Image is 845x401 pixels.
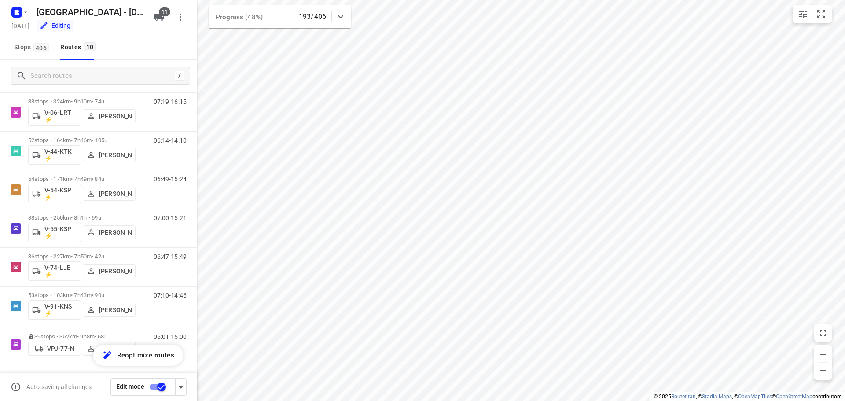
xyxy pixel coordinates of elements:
[99,345,132,352] p: [PERSON_NAME]
[83,264,136,278] button: [PERSON_NAME]
[776,394,812,400] a: OpenStreetMap
[26,383,92,390] p: Auto-saving all changes
[8,21,33,31] h5: Project date
[83,148,136,162] button: [PERSON_NAME]
[812,5,830,23] button: Fit zoom
[738,394,772,400] a: OpenMapTiles
[28,300,81,320] button: V-91-KNS ⚡
[154,253,187,260] p: 06:47-15:49
[99,190,132,197] p: [PERSON_NAME]
[151,8,168,26] button: 11
[794,5,812,23] button: Map settings
[216,13,263,21] span: Progress (48%)
[159,7,170,16] span: 11
[28,333,136,340] p: 39 stops • 352km • 9h8m • 68u
[14,42,51,53] span: Stops
[154,98,187,105] p: 07:19-16:15
[172,8,189,26] button: More
[154,176,187,183] p: 06:49-15:24
[117,349,174,361] span: Reoptimize routes
[99,113,132,120] p: [PERSON_NAME]
[33,5,147,19] h5: Rename
[175,71,184,81] div: /
[702,394,732,400] a: Stadia Maps
[44,187,77,201] p: V-54-KSP ⚡
[209,5,351,28] div: Progress (48%)193/406
[83,342,136,356] button: [PERSON_NAME]
[654,394,841,400] li: © 2025 , © , © © contributors
[84,42,96,51] span: 10
[44,225,77,239] p: V-55-KSP ⚡
[154,292,187,299] p: 07:10-14:46
[28,261,81,281] button: V-74-LJB ⚡
[47,345,74,352] p: VPJ-77-N
[28,184,81,203] button: V-54-KSP ⚡
[28,98,136,105] p: 38 stops • 324km • 9h10m • 74u
[671,394,696,400] a: Routetitan
[83,187,136,201] button: [PERSON_NAME]
[99,151,132,158] p: [PERSON_NAME]
[28,292,136,298] p: 53 stops • 103km • 7h43m • 90u
[83,225,136,239] button: [PERSON_NAME]
[154,214,187,221] p: 07:00-15:21
[83,303,136,317] button: [PERSON_NAME]
[44,264,77,278] p: V-74-LJB ⚡
[40,21,70,30] div: You are currently in edit mode.
[33,43,49,52] span: 406
[44,303,77,317] p: V-91-KNS ⚡
[28,214,136,221] p: 38 stops • 250km • 8h1m • 69u
[28,145,81,165] button: V-44-KTK ⚡
[116,383,144,390] span: Edit mode
[793,5,832,23] div: small contained button group
[30,69,175,83] input: Search routes
[44,148,77,162] p: V-44-KTK ⚡
[28,107,81,126] button: V-06-LRT ⚡
[299,11,326,22] p: 193/406
[99,268,132,275] p: [PERSON_NAME]
[44,109,77,123] p: V-06-LRT ⚡
[93,345,183,366] button: Reoptimize routes
[83,109,136,123] button: [PERSON_NAME]
[28,253,136,260] p: 36 stops • 227km • 7h50m • 42u
[99,229,132,236] p: [PERSON_NAME]
[60,42,98,53] div: Routes
[154,333,187,340] p: 06:01-15:00
[154,137,187,144] p: 06:14-14:10
[176,381,186,392] div: Driver app settings
[28,176,136,182] p: 54 stops • 171km • 7h49m • 84u
[99,306,132,313] p: [PERSON_NAME]
[28,342,81,356] button: VPJ-77-N
[28,137,136,143] p: 52 stops • 164km • 7h46m • 105u
[28,223,81,242] button: V-55-KSP ⚡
